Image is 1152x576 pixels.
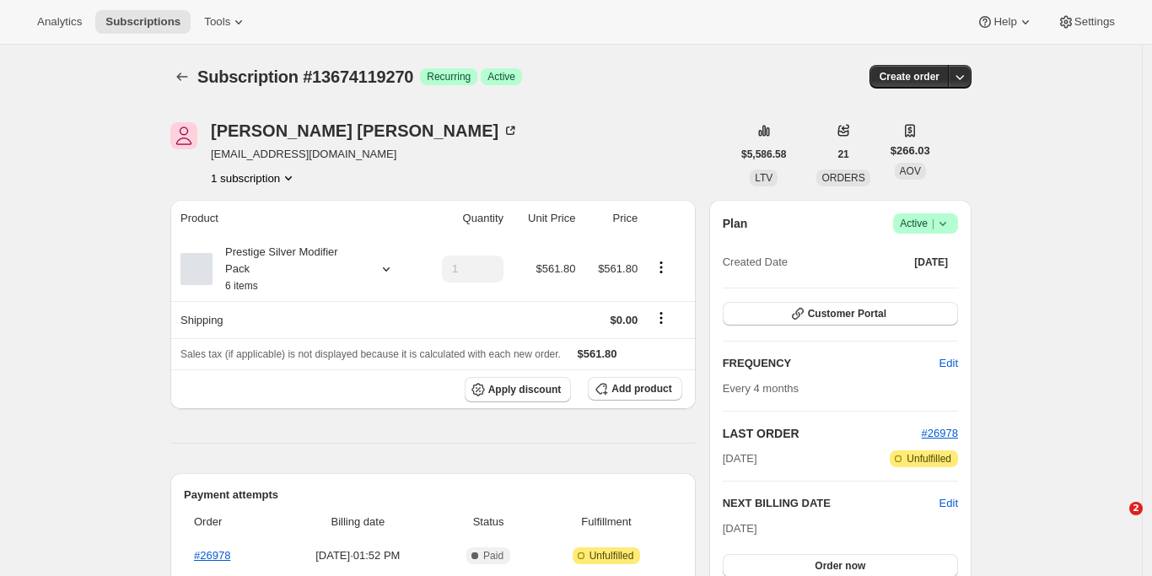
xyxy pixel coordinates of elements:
[922,425,958,442] button: #26978
[723,254,788,271] span: Created Date
[611,382,671,396] span: Add product
[170,301,419,338] th: Shipping
[488,383,562,396] span: Apply discount
[465,377,572,402] button: Apply discount
[993,15,1016,29] span: Help
[723,382,799,395] span: Every 4 months
[891,143,930,159] span: $266.03
[900,165,921,177] span: AOV
[932,217,934,230] span: |
[1074,15,1115,29] span: Settings
[483,549,503,563] span: Paid
[95,10,191,34] button: Subscriptions
[280,547,436,564] span: [DATE] · 01:52 PM
[105,15,180,29] span: Subscriptions
[904,250,958,274] button: [DATE]
[170,122,197,149] span: Joanne DEITCH
[648,309,675,327] button: Shipping actions
[487,70,515,83] span: Active
[211,122,519,139] div: [PERSON_NAME] [PERSON_NAME]
[184,503,275,541] th: Order
[723,302,958,326] button: Customer Portal
[580,200,643,237] th: Price
[170,65,194,89] button: Subscriptions
[37,15,82,29] span: Analytics
[446,514,530,530] span: Status
[723,495,939,512] h2: NEXT BILLING DATE
[723,425,922,442] h2: LAST ORDER
[723,450,757,467] span: [DATE]
[821,172,864,184] span: ORDERS
[922,427,958,439] a: #26978
[211,146,519,163] span: [EMAIL_ADDRESS][DOMAIN_NAME]
[598,262,638,275] span: $561.80
[184,487,682,503] h2: Payment attempts
[939,355,958,372] span: Edit
[1095,502,1135,542] iframe: Intercom live chat
[741,148,786,161] span: $5,586.58
[914,256,948,269] span: [DATE]
[225,280,258,292] small: 6 items
[211,170,297,186] button: Product actions
[170,200,419,237] th: Product
[880,70,939,83] span: Create order
[1047,10,1125,34] button: Settings
[648,258,675,277] button: Product actions
[808,307,886,320] span: Customer Portal
[204,15,230,29] span: Tools
[194,549,230,562] a: #26978
[815,559,865,573] span: Order now
[27,10,92,34] button: Analytics
[213,244,364,294] div: Prestige Silver Modifier Pack
[837,148,848,161] span: 21
[731,143,796,166] button: $5,586.58
[939,495,958,512] button: Edit
[589,549,634,563] span: Unfulfilled
[509,200,580,237] th: Unit Price
[180,348,561,360] span: Sales tax (if applicable) is not displayed because it is calculated with each new order.
[541,514,671,530] span: Fulfillment
[869,65,950,89] button: Create order
[194,10,257,34] button: Tools
[427,70,471,83] span: Recurring
[827,143,859,166] button: 21
[536,262,575,275] span: $561.80
[755,172,772,184] span: LTV
[723,215,748,232] h2: Plan
[907,452,951,466] span: Unfulfilled
[723,522,757,535] span: [DATE]
[588,377,681,401] button: Add product
[723,355,939,372] h2: FREQUENCY
[197,67,413,86] span: Subscription #13674119270
[1129,502,1143,515] span: 2
[419,200,509,237] th: Quantity
[966,10,1043,34] button: Help
[280,514,436,530] span: Billing date
[578,347,617,360] span: $561.80
[611,314,638,326] span: $0.00
[929,350,968,377] button: Edit
[900,215,951,232] span: Active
